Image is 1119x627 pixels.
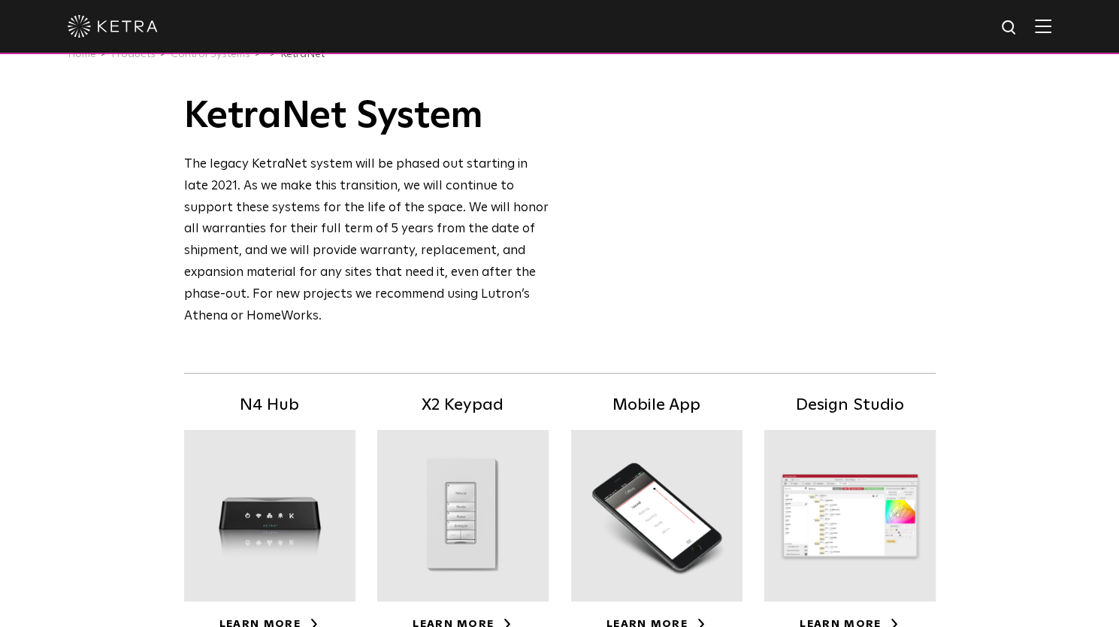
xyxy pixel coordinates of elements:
h5: X2 Keypad [377,392,549,419]
a: Products [111,49,156,59]
a: Home [68,49,96,59]
h5: Design Studio [764,392,936,419]
h5: N4 Hub [184,392,355,419]
img: search icon [1000,19,1019,38]
a: KetraNet [280,49,325,59]
h1: KetraNet System [184,94,550,139]
div: The legacy KetraNet system will be phased out starting in late 2021. As we make this transition, ... [184,154,550,328]
img: ketra-logo-2019-white [68,15,158,38]
h5: Mobile App [571,392,742,419]
img: Hamburger%20Nav.svg [1035,19,1051,33]
a: Control Systems [171,49,250,59]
